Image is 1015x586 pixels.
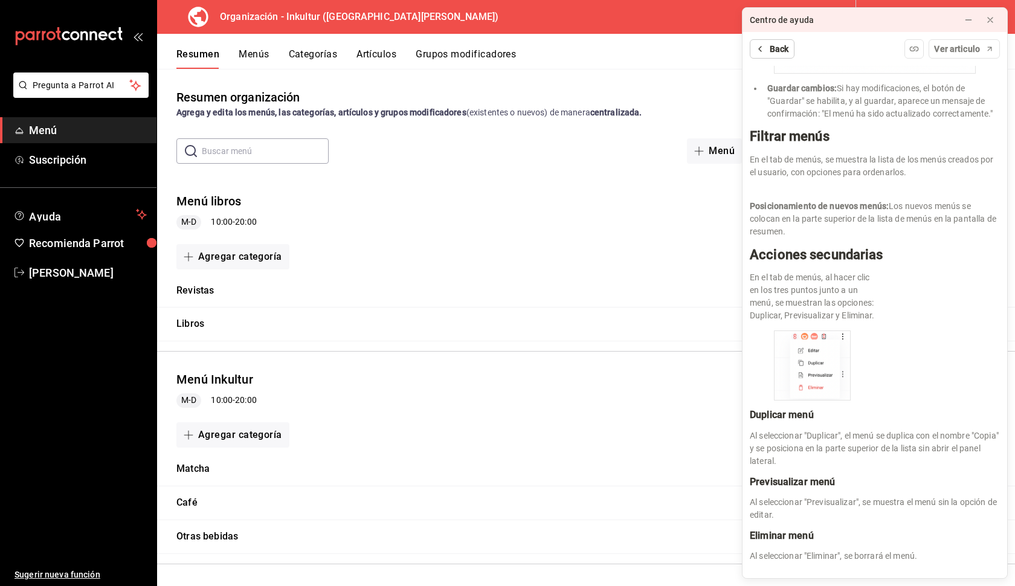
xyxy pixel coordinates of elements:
p: En el tab de menús, se muestra la lista de los menús creados por el usuario, con opciones para or... [750,153,1000,192]
h1: Filtrar menús [750,129,1000,144]
a: Pregunta a Parrot AI [8,88,149,100]
li: Si hay modificaciones, el botón de "Guardar" se habilita, y al guardar, aparece un mensaje de con... [763,82,1000,120]
button: Artículos [356,48,396,69]
button: Resumen [176,48,219,69]
span: Ver articulo [934,43,980,56]
h2: Eliminar menú [750,530,1000,541]
strong: Posicionamiento de nuevos menús: [750,201,889,211]
strong: centralizada. [590,108,642,117]
button: Agregar categoría [176,244,289,269]
strong: Guardar cambios: [767,83,837,93]
span: M-D [176,216,201,228]
div: collapse-menu-row [157,183,1015,239]
div: Resumen organización [176,88,300,106]
button: Pregunta a Parrot AI [13,72,149,98]
button: Grupos modificadores [416,48,516,69]
h1: Acciones secundarias [750,247,1000,263]
h2: Previsualizar menú [750,476,1000,488]
span: Recomienda Parrot [29,235,147,251]
button: Menú [687,138,742,164]
p: Al seleccionar "Previsualizar", se muestra el menú sin la opción de editar. [750,496,1000,521]
button: Libros [176,317,204,331]
span: Ayuda [29,207,131,222]
p: En el tab de menús, al hacer clic en los tres puntos junto a un menú, se muestran las opciones: D... [750,271,875,322]
button: Categorías [289,48,338,69]
h2: Duplicar menú [750,409,1000,420]
button: Agregar categoría [176,422,289,448]
div: 10:00 - 20:00 [176,393,257,408]
button: Menú Inkultur [176,371,253,388]
span: Pregunta a Parrot AI [33,79,130,92]
button: Otras bebidas [176,530,238,544]
p: Al seleccionar "Eliminar", se borrará el menú. [750,550,1000,562]
span: [PERSON_NAME] [29,265,147,281]
button: Revistas [176,284,214,298]
button: Matcha [176,462,210,476]
button: Menús [239,48,269,69]
span: M-D [176,394,201,407]
button: Back [750,39,794,59]
span: Menú [29,122,147,138]
div: collapse-menu-row [157,361,1015,417]
button: open_drawer_menu [133,31,143,41]
div: (existentes o nuevos) de manera [176,106,996,119]
strong: Agrega y edita los menús, las categorías, artículos y grupos modificadores [176,108,466,117]
span: Sugerir nueva función [14,568,147,581]
h3: Organización - Inkultur ([GEOGRAPHIC_DATA][PERSON_NAME]) [210,10,498,24]
input: Buscar menú [202,139,329,163]
button: Ver articulo [929,39,1000,59]
p: Los nuevos menús se colocan en la parte superior de la lista de menús en la pantalla de resumen. [750,200,1000,238]
div: 10:00 - 20:00 [176,215,257,230]
span: Back [770,43,789,56]
div: navigation tabs [176,48,1015,69]
p: Al seleccionar "Duplicar", el menú se duplica con el nombre "Copia" y se posiciona en la parte su... [750,430,1000,468]
div: Centro de ayuda [750,14,814,27]
button: Café [176,496,198,510]
span: Suscripción [29,152,147,168]
button: Menú libros [176,193,241,210]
